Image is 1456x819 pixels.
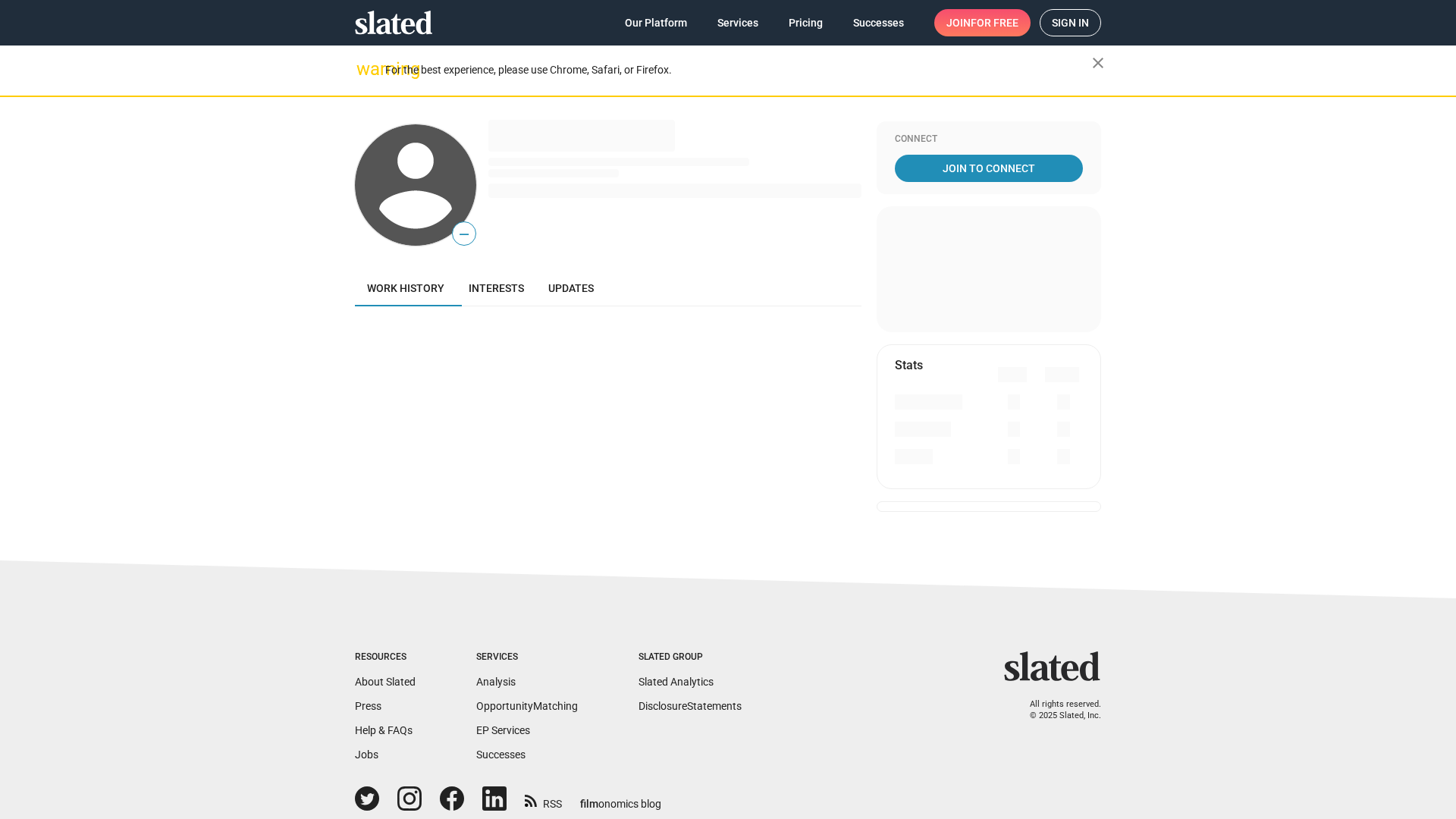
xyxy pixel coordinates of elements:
span: Interests [469,282,524,294]
span: Pricing [789,9,823,36]
a: Join To Connect [895,155,1083,182]
a: DisclosureStatements [639,700,742,712]
div: Resources [355,651,416,664]
span: Services [717,9,758,36]
a: Joinfor free [934,9,1031,36]
a: RSS [525,788,562,811]
mat-icon: warning [356,60,375,78]
span: Sign in [1052,10,1089,36]
a: Slated Analytics [639,676,714,688]
span: Work history [367,282,444,294]
mat-card-title: Stats [895,357,923,373]
div: Services [476,651,578,664]
a: Interests [457,270,536,306]
span: film [580,798,598,810]
a: Help & FAQs [355,724,413,736]
a: Updates [536,270,606,306]
span: Our Platform [625,9,687,36]
span: Join To Connect [898,155,1080,182]
span: for free [971,9,1018,36]
a: EP Services [476,724,530,736]
a: Our Platform [613,9,699,36]
span: Updates [548,282,594,294]
span: Successes [853,9,904,36]
a: Press [355,700,381,712]
a: Successes [841,9,916,36]
p: All rights reserved. © 2025 Slated, Inc. [1014,699,1101,721]
a: Services [705,9,770,36]
span: Join [946,9,1018,36]
div: Connect [895,133,1083,146]
a: Pricing [777,9,835,36]
a: Sign in [1040,9,1101,36]
div: For the best experience, please use Chrome, Safari, or Firefox. [385,60,1092,80]
mat-icon: close [1089,54,1107,72]
a: filmonomics blog [580,785,661,811]
a: Work history [355,270,457,306]
div: Slated Group [639,651,742,664]
a: Successes [476,748,526,761]
span: — [453,224,475,244]
a: Analysis [476,676,516,688]
a: About Slated [355,676,416,688]
a: Jobs [355,748,378,761]
a: OpportunityMatching [476,700,578,712]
